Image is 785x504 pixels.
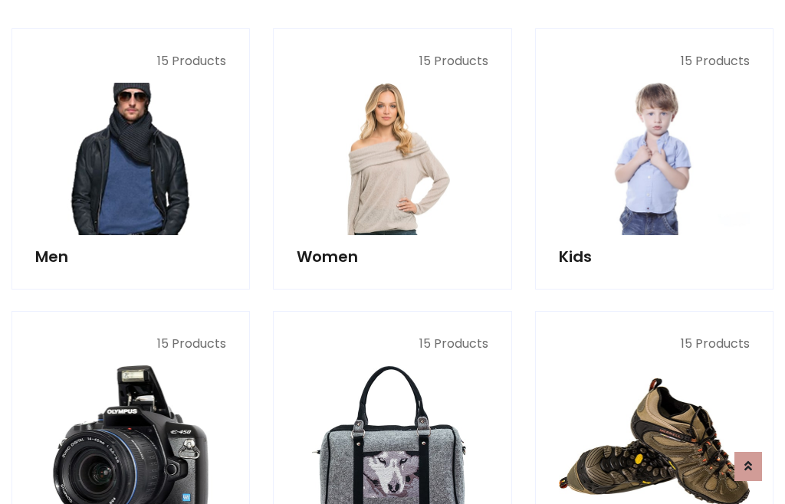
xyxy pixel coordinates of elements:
[559,52,750,70] p: 15 Products
[35,247,226,266] h5: Men
[297,52,488,70] p: 15 Products
[297,247,488,266] h5: Women
[35,52,226,70] p: 15 Products
[297,335,488,353] p: 15 Products
[559,335,750,353] p: 15 Products
[35,335,226,353] p: 15 Products
[559,247,750,266] h5: Kids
